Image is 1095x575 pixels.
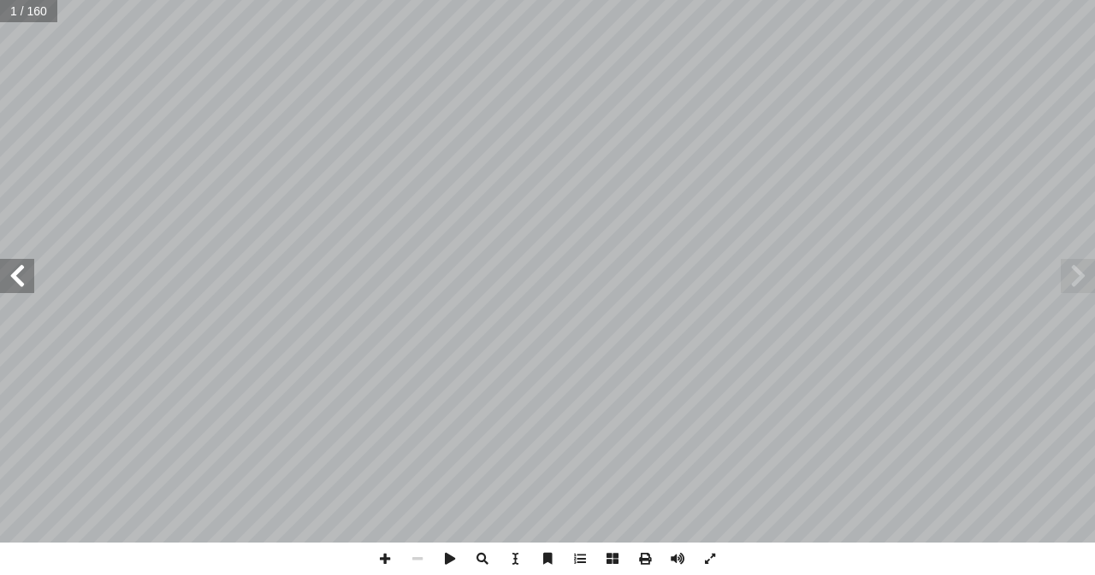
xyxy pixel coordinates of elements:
[694,543,726,575] span: تبديل ملء الشاشة
[401,543,434,575] span: التصغير
[629,543,661,575] span: مطبعة
[661,543,694,575] span: صوت
[596,543,629,575] span: الصفحات
[499,543,531,575] span: حدد الأداة
[531,543,564,575] span: إشارة مرجعية
[434,543,466,575] span: التشغيل التلقائي
[466,543,499,575] span: يبحث
[369,543,401,575] span: تكبير
[564,543,596,575] span: جدول المحتويات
